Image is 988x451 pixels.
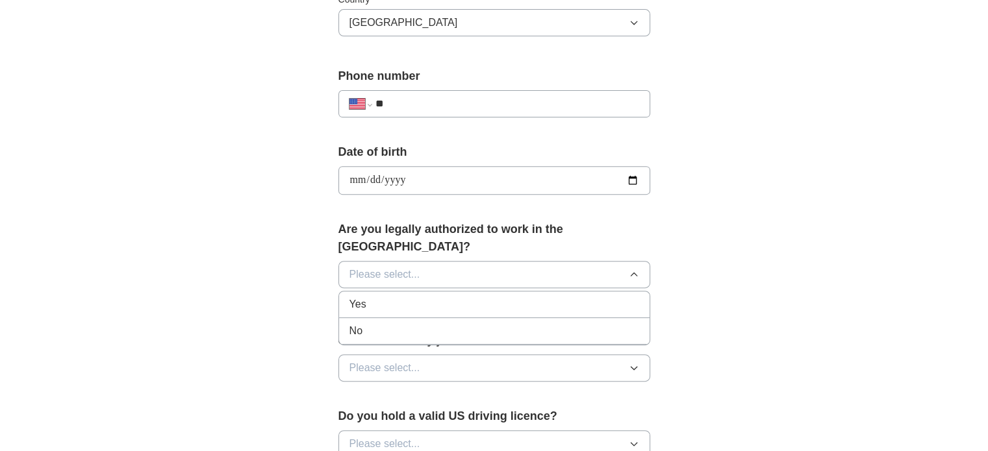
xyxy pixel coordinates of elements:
[338,408,650,425] label: Do you hold a valid US driving licence?
[349,267,420,282] span: Please select...
[338,9,650,36] button: [GEOGRAPHIC_DATA]
[338,221,650,256] label: Are you legally authorized to work in the [GEOGRAPHIC_DATA]?
[349,297,366,312] span: Yes
[349,323,362,339] span: No
[349,15,458,30] span: [GEOGRAPHIC_DATA]
[338,354,650,382] button: Please select...
[338,143,650,161] label: Date of birth
[338,261,650,288] button: Please select...
[338,67,650,85] label: Phone number
[349,360,420,376] span: Please select...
